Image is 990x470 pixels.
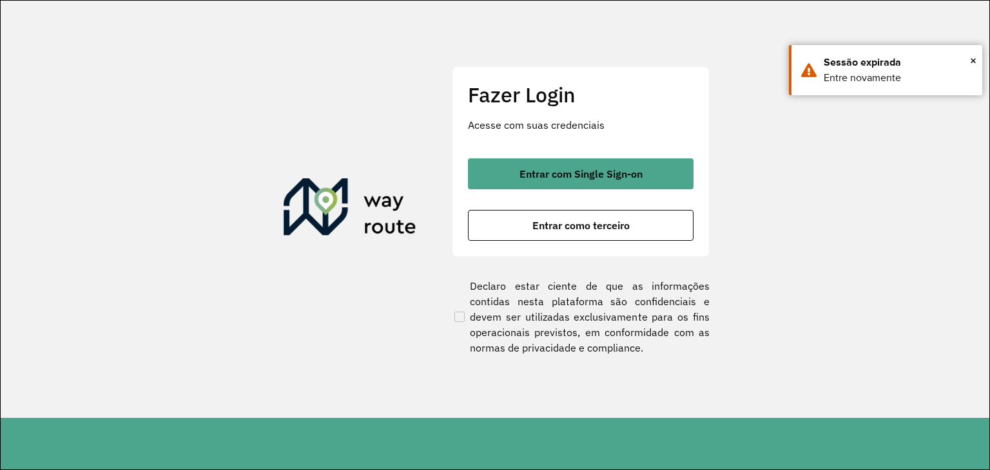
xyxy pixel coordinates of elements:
p: Acesse com suas credenciais [468,117,694,133]
span: Entrar como terceiro [532,220,630,230]
button: button [468,158,694,189]
button: Close [970,51,976,70]
span: × [970,51,976,70]
span: Entrar com Single Sign-on [519,169,643,179]
div: Sessão expirada [824,55,973,70]
button: button [468,210,694,241]
img: Roteirizador AmbevTech [284,178,416,240]
label: Declaro estar ciente de que as informações contidas nesta plataforma são confidenciais e devem se... [452,278,710,355]
div: Entre novamente [824,70,973,86]
h2: Fazer Login [468,82,694,107]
